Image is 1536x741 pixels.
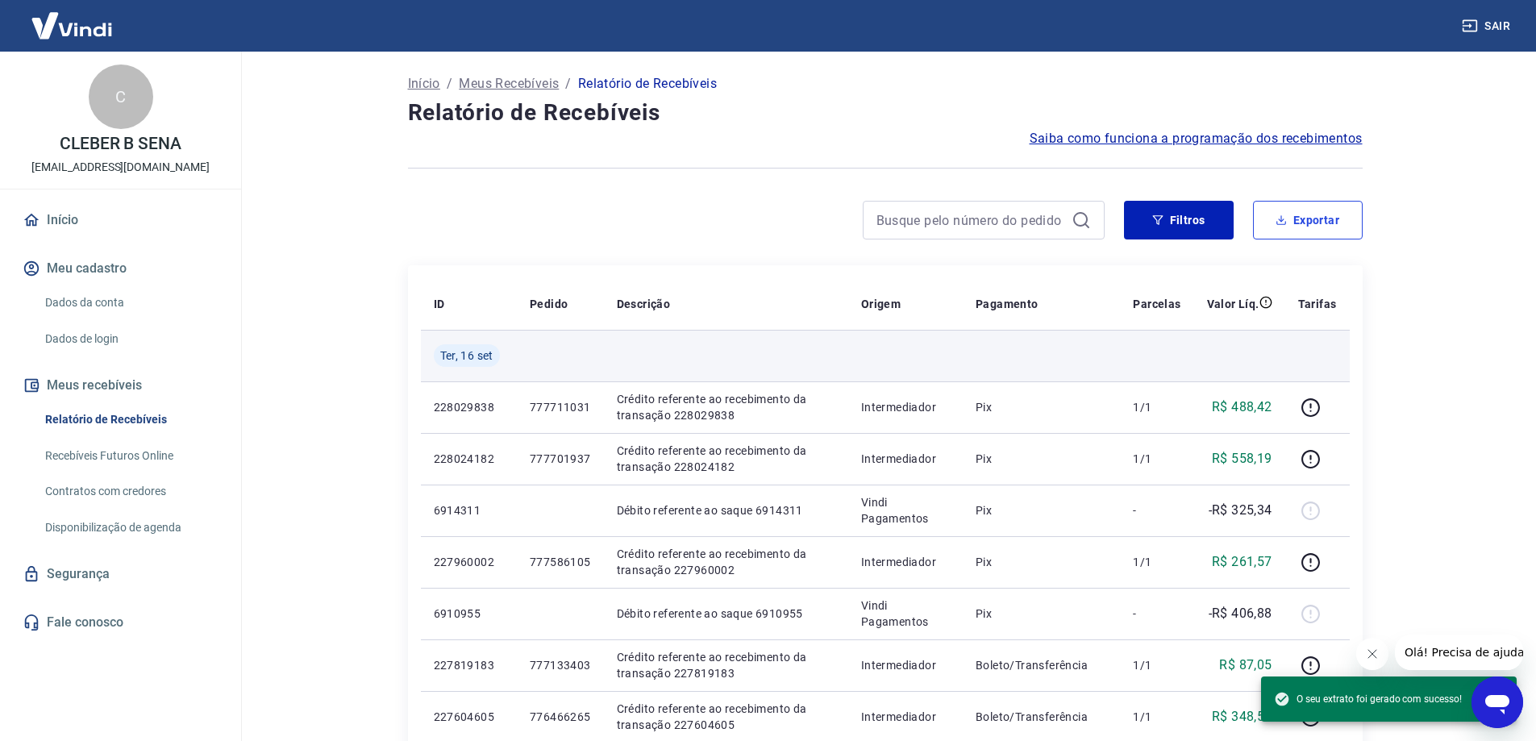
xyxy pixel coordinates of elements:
p: Débito referente ao saque 6910955 [617,606,835,622]
p: R$ 558,19 [1212,449,1272,468]
p: 1/1 [1133,709,1180,725]
a: Dados da conta [39,286,222,319]
p: Tarifas [1298,296,1337,312]
div: C [89,65,153,129]
p: - [1133,606,1180,622]
p: Vindi Pagamentos [861,494,950,527]
p: Pix [976,399,1108,415]
p: 1/1 [1133,657,1180,673]
iframe: Mensagem da empresa [1395,635,1523,670]
span: Ter, 16 set [440,348,493,364]
p: CLEBER B SENA [60,135,181,152]
a: Início [408,74,440,94]
button: Meu cadastro [19,251,222,286]
p: Pix [976,554,1108,570]
p: 777711031 [530,399,591,415]
p: 228024182 [434,451,504,467]
p: Descrição [617,296,671,312]
a: Disponibilização de agenda [39,511,222,544]
p: Intermediador [861,554,950,570]
p: Relatório de Recebíveis [578,74,717,94]
p: Crédito referente ao recebimento da transação 228029838 [617,391,835,423]
p: R$ 261,57 [1212,552,1272,572]
span: O seu extrato foi gerado com sucesso! [1274,691,1462,707]
p: R$ 488,42 [1212,398,1272,417]
a: Início [19,202,222,238]
iframe: Fechar mensagem [1356,638,1388,670]
p: Pix [976,502,1108,518]
p: 228029838 [434,399,504,415]
p: 776466265 [530,709,591,725]
p: 1/1 [1133,399,1180,415]
p: -R$ 406,88 [1209,604,1272,623]
p: 777701937 [530,451,591,467]
p: Parcelas [1133,296,1180,312]
p: Intermediador [861,399,950,415]
input: Busque pelo número do pedido [876,208,1065,232]
p: Boleto/Transferência [976,657,1108,673]
button: Exportar [1253,201,1363,239]
p: Crédito referente ao recebimento da transação 227819183 [617,649,835,681]
p: [EMAIL_ADDRESS][DOMAIN_NAME] [31,159,210,176]
span: Olá! Precisa de ajuda? [10,11,135,24]
p: Pix [976,606,1108,622]
a: Segurança [19,556,222,592]
p: Intermediador [861,709,950,725]
p: 227604605 [434,709,504,725]
p: Pedido [530,296,568,312]
p: Intermediador [861,657,950,673]
p: 1/1 [1133,451,1180,467]
button: Meus recebíveis [19,368,222,403]
p: Pagamento [976,296,1039,312]
a: Contratos com credores [39,475,222,508]
a: Relatório de Recebíveis [39,403,222,436]
p: ID [434,296,445,312]
p: / [447,74,452,94]
p: -R$ 325,34 [1209,501,1272,520]
p: / [565,74,571,94]
p: 1/1 [1133,554,1180,570]
a: Recebíveis Futuros Online [39,439,222,472]
p: 6914311 [434,502,504,518]
p: Crédito referente ao recebimento da transação 227604605 [617,701,835,733]
p: 777133403 [530,657,591,673]
p: Origem [861,296,901,312]
p: Crédito referente ao recebimento da transação 227960002 [617,546,835,578]
p: 227960002 [434,554,504,570]
p: - [1133,502,1180,518]
a: Fale conosco [19,605,222,640]
a: Saiba como funciona a programação dos recebimentos [1030,129,1363,148]
p: Crédito referente ao recebimento da transação 228024182 [617,443,835,475]
p: 6910955 [434,606,504,622]
p: 777586105 [530,554,591,570]
h4: Relatório de Recebíveis [408,97,1363,129]
p: Pix [976,451,1108,467]
a: Dados de login [39,323,222,356]
img: Vindi [19,1,124,50]
p: Boleto/Transferência [976,709,1108,725]
a: Meus Recebíveis [459,74,559,94]
p: R$ 87,05 [1219,656,1272,675]
button: Filtros [1124,201,1234,239]
p: 227819183 [434,657,504,673]
p: Vindi Pagamentos [861,597,950,630]
p: R$ 348,59 [1212,707,1272,726]
p: Intermediador [861,451,950,467]
iframe: Botão para abrir a janela de mensagens [1471,676,1523,728]
p: Valor Líq. [1207,296,1259,312]
p: Débito referente ao saque 6914311 [617,502,835,518]
button: Sair [1459,11,1517,41]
